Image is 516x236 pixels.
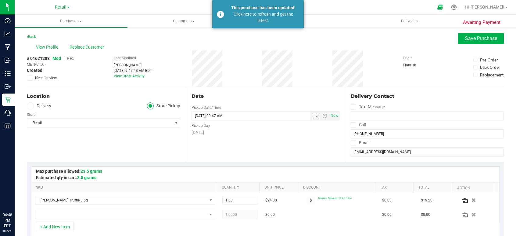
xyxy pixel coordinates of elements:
[421,197,432,203] span: $19.20
[5,123,11,129] inline-svg: Reports
[172,119,180,127] span: select
[52,56,61,61] span: Med
[127,15,240,28] a: Customers
[319,113,330,118] span: Open the time view
[222,185,257,190] a: Quantity
[223,196,258,205] input: 1.00
[114,62,152,68] div: [PERSON_NAME]
[450,4,458,10] div: Manage settings
[458,33,504,44] button: Save Purchase
[5,83,11,90] inline-svg: Outbound
[403,62,433,68] div: Flourish
[465,5,504,9] span: Hi, [PERSON_NAME]!
[15,18,127,24] span: Purchases
[35,210,215,219] span: NO DATA FOUND
[55,5,66,10] span: Retail
[18,186,25,194] iframe: Resource center unread badge
[67,56,74,61] span: Rec
[36,185,214,190] a: SKU
[5,31,11,37] inline-svg: Analytics
[393,18,426,24] span: Deliveries
[192,105,221,110] label: Pickup Date/Time
[27,102,51,109] label: Delivery
[36,222,74,232] button: + Add New Item
[228,5,299,11] div: This purchase has been updated!
[382,197,392,203] span: $0.00
[27,119,172,127] span: Retail
[81,169,102,174] span: 23.5 grams
[15,15,127,28] a: Purchases
[418,185,450,190] a: Total
[329,111,339,120] span: Set Current date
[382,212,392,218] span: $0.00
[480,64,500,70] div: Back Order
[265,212,275,218] span: $0.00
[114,68,152,73] div: [DATE] 9:47:48 AM EDT
[351,93,504,100] div: Delivery Contact
[465,35,497,41] span: Save Purchase
[5,44,11,50] inline-svg: Manufacturing
[463,19,500,26] span: Awaiting Payment
[6,187,24,205] iframe: Resource center
[192,123,210,128] label: Pickup Day
[36,44,60,50] span: View Profile
[380,185,411,190] a: Tax
[264,185,296,190] a: Unit Price
[128,18,240,24] span: Customers
[5,57,11,63] inline-svg: Inbound
[351,138,369,147] label: Email
[27,112,35,117] label: Store
[480,72,503,78] div: Replacement
[192,129,339,136] div: [DATE]
[36,169,102,174] span: Max purchase allowed:
[114,55,136,61] label: Last Modified
[147,102,181,109] label: Store Pickup
[403,55,413,61] label: Origin
[36,175,96,180] span: Estimated qty in cart:
[70,44,106,50] span: Replace Customer
[5,110,11,116] inline-svg: Call Center
[27,35,36,39] a: Back
[35,196,207,205] span: [PERSON_NAME] Truffle 3.5g
[192,93,339,100] div: Date
[114,74,145,78] a: View Order Activity
[265,197,277,203] span: $24.00
[228,11,299,24] div: Click here to refresh and get the latest.
[351,111,504,120] input: Format: (999) 999-9999
[27,67,42,74] span: Created
[35,75,57,81] span: Needs review
[480,57,498,63] div: Pre-Order
[303,185,373,190] a: Discount
[27,93,180,100] div: Location
[5,97,11,103] inline-svg: Retail
[45,62,46,67] span: -
[433,1,447,13] span: Open Ecommerce Menu
[351,129,504,138] input: Format: (999) 999-9999
[5,18,11,24] inline-svg: Dashboard
[351,102,385,111] label: Text Message
[77,175,96,180] span: 3.5 grams
[452,183,495,194] th: Action
[421,212,430,218] span: $0.00
[3,229,12,233] p: 08/24
[318,197,352,200] span: Member Discount: 10% off line
[310,113,321,118] span: Open the date view
[27,62,44,67] span: METRC ID:
[5,70,11,76] inline-svg: Inventory
[353,15,466,28] a: Deliveries
[3,212,12,229] p: 04:48 PM EDT
[63,56,64,61] span: |
[351,120,366,129] label: Call
[27,55,50,62] span: # 01621283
